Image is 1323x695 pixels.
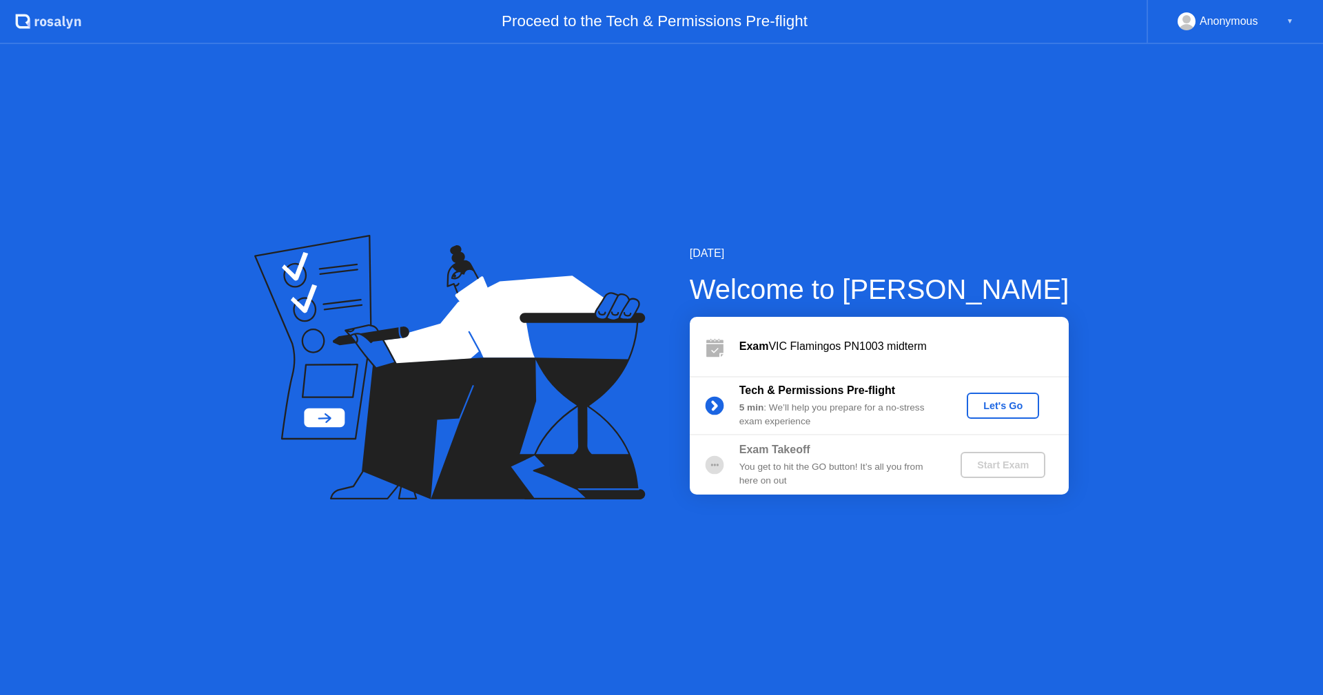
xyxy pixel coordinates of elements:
div: Welcome to [PERSON_NAME] [690,269,1069,310]
div: VIC Flamingos PN1003 midterm [739,338,1069,355]
div: : We’ll help you prepare for a no-stress exam experience [739,401,938,429]
b: Exam [739,340,769,352]
div: You get to hit the GO button! It’s all you from here on out [739,460,938,488]
b: Exam Takeoff [739,444,810,455]
button: Let's Go [967,393,1039,419]
div: Start Exam [966,459,1040,470]
div: Anonymous [1200,12,1258,30]
b: Tech & Permissions Pre-flight [739,384,895,396]
div: [DATE] [690,245,1069,262]
div: Let's Go [972,400,1034,411]
b: 5 min [739,402,764,413]
div: ▼ [1286,12,1293,30]
button: Start Exam [961,452,1045,478]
